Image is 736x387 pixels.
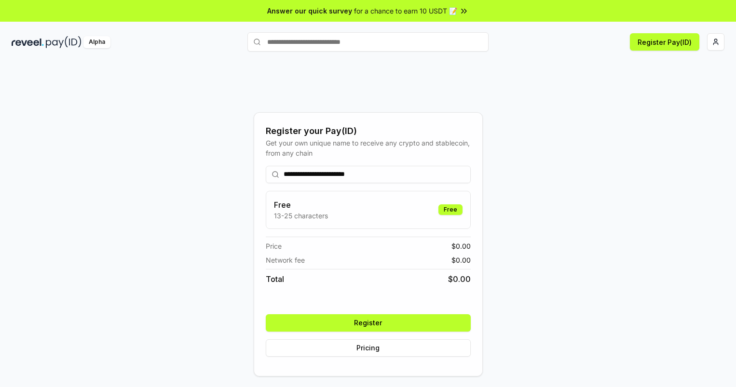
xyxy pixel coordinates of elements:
[266,124,471,138] div: Register your Pay(ID)
[46,36,82,48] img: pay_id
[266,339,471,357] button: Pricing
[266,241,282,251] span: Price
[267,6,352,16] span: Answer our quick survey
[83,36,110,48] div: Alpha
[274,211,328,221] p: 13-25 characters
[630,33,699,51] button: Register Pay(ID)
[448,273,471,285] span: $ 0.00
[12,36,44,48] img: reveel_dark
[266,255,305,265] span: Network fee
[451,255,471,265] span: $ 0.00
[274,199,328,211] h3: Free
[266,314,471,332] button: Register
[451,241,471,251] span: $ 0.00
[266,138,471,158] div: Get your own unique name to receive any crypto and stablecoin, from any chain
[266,273,284,285] span: Total
[354,6,457,16] span: for a chance to earn 10 USDT 📝
[438,204,463,215] div: Free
